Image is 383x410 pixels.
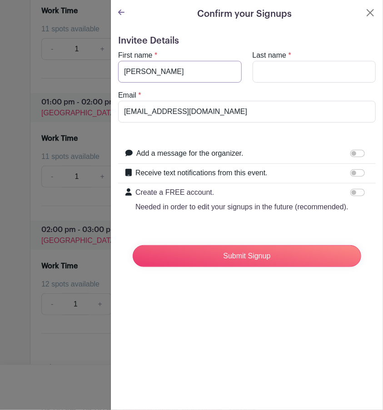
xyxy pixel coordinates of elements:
[135,187,348,198] p: Create a FREE account.
[136,148,244,159] label: Add a message for the organizer.
[253,50,287,61] label: Last name
[118,35,376,46] h5: Invitee Details
[118,50,153,61] label: First name
[118,90,136,101] label: Email
[133,245,361,267] input: Submit Signup
[135,202,348,212] p: Needed in order to edit your signups in the future (recommended).
[135,168,268,178] label: Receive text notifications from this event.
[198,7,292,21] h5: Confirm your Signups
[365,7,376,18] button: Close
